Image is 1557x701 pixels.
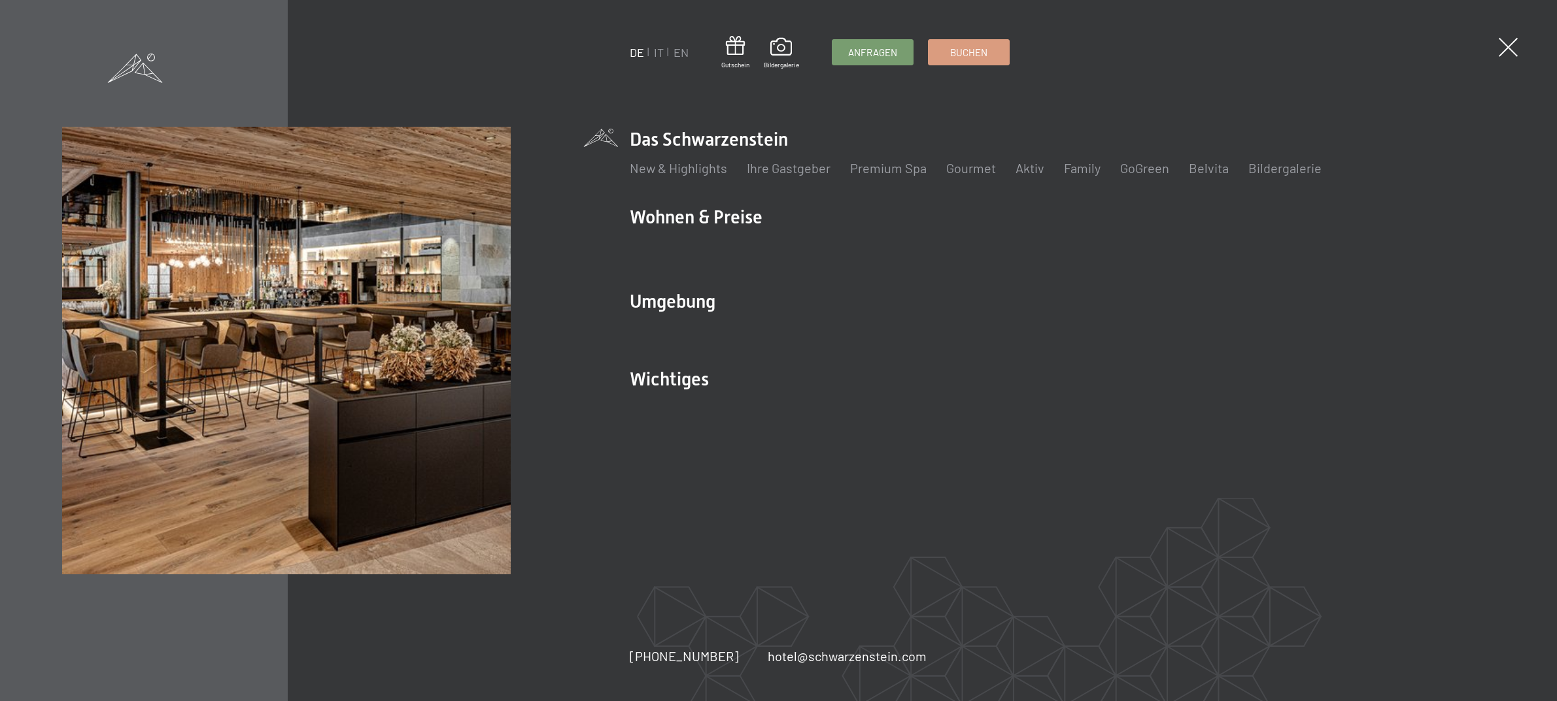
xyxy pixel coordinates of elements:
span: Anfragen [848,46,897,59]
img: Wellnesshotel Südtirol SCHWARZENSTEIN - Wellnessurlaub in den Alpen, Wandern und Wellness [62,127,511,575]
a: Anfragen [832,40,913,65]
span: Gutschein [721,60,749,69]
a: Premium Spa [850,160,927,176]
a: DE [630,45,644,59]
a: Ihre Gastgeber [747,160,830,176]
a: Buchen [929,40,1009,65]
span: Buchen [950,46,987,59]
span: [PHONE_NUMBER] [630,648,739,664]
a: hotel@schwarzenstein.com [768,647,927,665]
a: Gutschein [721,36,749,69]
a: Gourmet [946,160,996,176]
a: Bildergalerie [1248,160,1322,176]
a: Family [1064,160,1101,176]
a: GoGreen [1120,160,1169,176]
a: [PHONE_NUMBER] [630,647,739,665]
a: EN [674,45,689,59]
a: Aktiv [1016,160,1044,176]
span: Bildergalerie [764,60,799,69]
a: Bildergalerie [764,38,799,69]
a: IT [654,45,664,59]
a: Belvita [1189,160,1229,176]
a: New & Highlights [630,160,727,176]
